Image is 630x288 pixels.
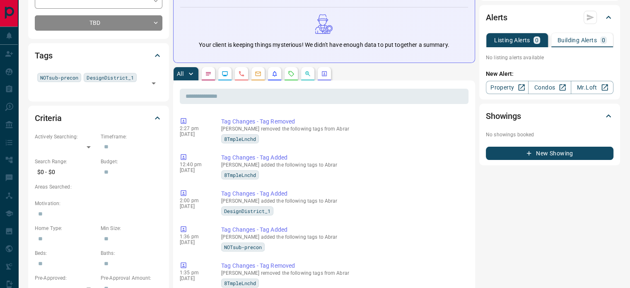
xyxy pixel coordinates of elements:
p: Budget: [101,158,162,165]
span: 8TmpleLnchd [224,171,256,179]
h2: Showings [486,109,521,123]
p: Min Size: [101,225,162,232]
p: [PERSON_NAME] removed the following tags from Abrar [221,270,465,276]
p: Pre-Approved: [35,274,97,282]
p: Actively Searching: [35,133,97,140]
p: Baths: [101,249,162,257]
p: Listing Alerts [494,37,530,43]
p: [DATE] [180,240,209,245]
p: $0 - $0 [35,165,97,179]
p: Building Alerts [558,37,597,43]
span: DesignDistrict_1 [87,73,134,82]
a: Mr.Loft [571,81,613,94]
span: 8TmpleLnchd [224,135,256,143]
span: DesignDistrict_1 [224,207,270,215]
p: Timeframe: [101,133,162,140]
p: Tag Changes - Tag Added [221,153,465,162]
p: 1:35 pm [180,270,209,276]
p: 12:40 pm [180,162,209,167]
a: Property [486,81,529,94]
p: [DATE] [180,203,209,209]
p: [PERSON_NAME] added the following tags to Abrar [221,198,465,204]
p: 2:00 pm [180,198,209,203]
div: Alerts [486,7,613,27]
h2: Tags [35,49,52,62]
div: Showings [486,106,613,126]
p: 1:36 pm [180,234,209,240]
p: [DATE] [180,131,209,137]
p: [PERSON_NAME] removed the following tags from Abrar [221,126,465,132]
p: [PERSON_NAME] added the following tags to Abrar [221,162,465,168]
svg: Emails [255,70,261,77]
p: Home Type: [35,225,97,232]
a: Condos [528,81,571,94]
p: Tag Changes - Tag Removed [221,261,465,270]
p: 2:27 pm [180,126,209,131]
p: Tag Changes - Tag Added [221,189,465,198]
p: [DATE] [180,276,209,281]
svg: Agent Actions [321,70,328,77]
svg: Lead Browsing Activity [222,70,228,77]
svg: Opportunities [304,70,311,77]
p: New Alert: [486,70,613,78]
p: No showings booked [486,131,613,138]
p: Tag Changes - Tag Added [221,225,465,234]
p: [PERSON_NAME] added the following tags to Abrar [221,234,465,240]
button: Open [148,77,159,89]
div: Tags [35,46,162,65]
svg: Requests [288,70,294,77]
span: NOTsub-precon [224,243,262,251]
p: Search Range: [35,158,97,165]
h2: Criteria [35,111,62,125]
p: Pre-Approval Amount: [101,274,162,282]
svg: Notes [205,70,212,77]
p: Motivation: [35,200,162,207]
span: 8TmpleLnchd [224,279,256,287]
p: 0 [535,37,538,43]
p: No listing alerts available [486,54,613,61]
button: New Showing [486,147,613,160]
svg: Listing Alerts [271,70,278,77]
svg: Calls [238,70,245,77]
p: All [177,71,183,77]
p: 0 [602,37,605,43]
p: Areas Searched: [35,183,162,191]
p: [DATE] [180,167,209,173]
span: NOTsub-precon [40,73,78,82]
p: Tag Changes - Tag Removed [221,117,465,126]
p: Your client is keeping things mysterious! We didn't have enough data to put together a summary. [199,41,449,49]
h2: Alerts [486,11,507,24]
div: Criteria [35,108,162,128]
p: Beds: [35,249,97,257]
div: TBD [35,15,162,31]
